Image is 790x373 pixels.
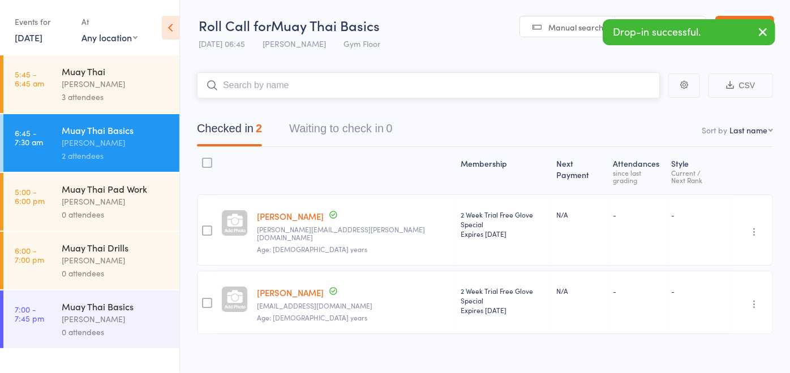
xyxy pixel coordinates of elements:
[62,313,170,326] div: [PERSON_NAME]
[15,128,43,146] time: 6:45 - 7:30 am
[715,16,774,38] a: Exit roll call
[62,77,170,90] div: [PERSON_NAME]
[671,286,727,296] div: -
[257,302,452,310] small: Joedtaylor22@gmail.com
[197,72,660,98] input: Search by name
[15,12,70,31] div: Events for
[15,305,44,323] time: 7:00 - 7:45 pm
[3,232,179,289] a: 6:00 -7:00 pmMuay Thai Drills[PERSON_NAME]0 attendees
[62,124,170,136] div: Muay Thai Basics
[609,152,667,189] div: Atten­dances
[62,208,170,221] div: 0 attendees
[603,19,775,45] div: Drop-in successful.
[15,70,44,88] time: 5:45 - 6:45 am
[62,300,170,313] div: Muay Thai Basics
[3,55,179,113] a: 5:45 -6:45 amMuay Thai[PERSON_NAME]3 attendees
[257,244,367,254] span: Age: [DEMOGRAPHIC_DATA] years
[62,195,170,208] div: [PERSON_NAME]
[15,31,42,44] a: [DATE]
[556,286,604,296] div: N/A
[62,149,170,162] div: 2 attendees
[257,210,324,222] a: [PERSON_NAME]
[613,286,662,296] div: -
[386,122,392,135] div: 0
[199,16,271,34] span: Roll Call for
[15,187,45,205] time: 5:00 - 6:00 pm
[3,290,179,348] a: 7:00 -7:45 pmMuay Thai Basics[PERSON_NAME]0 attendees
[3,173,179,231] a: 5:00 -6:00 pmMuay Thai Pad Work[PERSON_NAME]0 attendees
[671,210,727,219] div: -
[456,152,552,189] div: Membership
[3,114,179,172] a: 6:45 -7:30 amMuay Thai Basics[PERSON_NAME]2 attendees
[62,136,170,149] div: [PERSON_NAME]
[271,16,380,34] span: Muay Thai Basics
[257,313,367,322] span: Age: [DEMOGRAPHIC_DATA] years
[461,229,547,238] div: Expires [DATE]
[62,90,170,103] div: 3 attendees
[556,210,604,219] div: N/A
[729,124,767,136] div: Last name
[613,169,662,184] div: since last grading
[289,116,392,146] button: Waiting to check in0
[81,31,138,44] div: Any location
[62,241,170,254] div: Muay Thai Drills
[461,286,547,315] div: 2 Week Trial Free Glove Special
[199,38,245,49] span: [DATE] 06:45
[709,73,773,98] button: CSV
[62,183,170,195] div: Muay Thai Pad Work
[62,326,170,339] div: 0 attendees
[62,267,170,280] div: 0 attendees
[552,152,608,189] div: Next Payment
[548,21,603,33] span: Manual search
[15,246,44,264] time: 6:00 - 7:00 pm
[256,122,262,135] div: 2
[257,225,452,242] small: jeanie.redmond@outlook.com
[197,116,262,146] button: Checked in2
[667,152,732,189] div: Style
[81,12,138,31] div: At
[344,38,380,49] span: Gym Floor
[671,169,727,184] div: Current / Next Rank
[257,287,324,298] a: [PERSON_NAME]
[62,65,170,77] div: Muay Thai
[263,38,326,49] span: [PERSON_NAME]
[62,254,170,267] div: [PERSON_NAME]
[702,124,727,136] label: Sort by
[461,305,547,315] div: Expires [DATE]
[461,210,547,238] div: 2 Week Trial Free Glove Special
[613,210,662,219] div: -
